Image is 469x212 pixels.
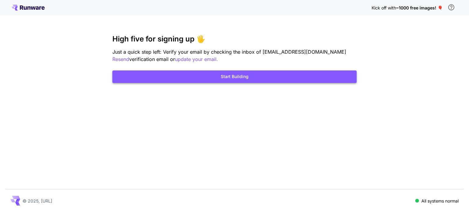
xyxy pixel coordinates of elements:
span: ~1000 free images! 🎈 [396,5,443,10]
h3: High five for signing up 🖐️ [112,35,357,43]
button: In order to qualify for free credit, you need to sign up with a business email address and click ... [445,1,457,13]
button: update your email. [175,56,218,63]
button: Resend [112,56,129,63]
p: © 2025, [URL] [23,198,52,204]
span: verification email or [129,56,175,62]
button: Start Building [112,70,357,83]
p: All systems normal [421,198,459,204]
span: Just a quick step left: Verify your email by checking the inbox of [EMAIL_ADDRESS][DOMAIN_NAME] [112,49,346,55]
span: Kick off with [372,5,396,10]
